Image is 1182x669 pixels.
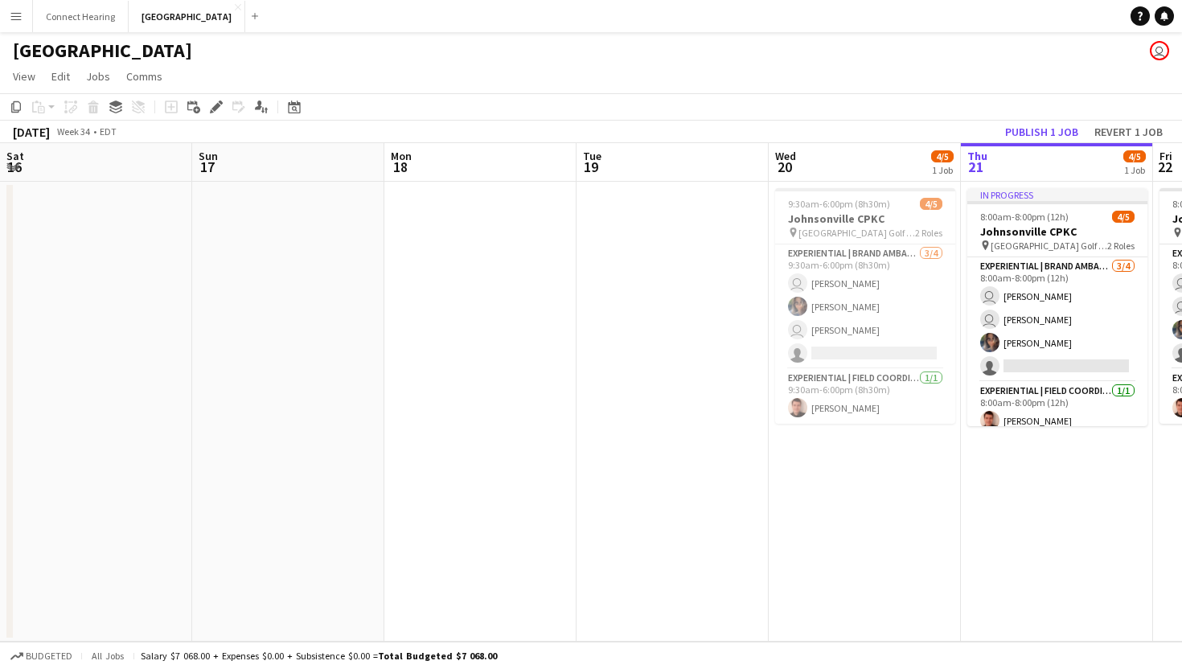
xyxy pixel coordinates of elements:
span: 16 [4,158,24,176]
app-card-role: Experiential | Brand Ambassador3/48:00am-8:00pm (12h) [PERSON_NAME] [PERSON_NAME][PERSON_NAME] [967,257,1147,382]
span: 4/5 [1112,211,1135,223]
h3: Johnsonville CPKC [967,224,1147,239]
span: 8:00am-8:00pm (12h) [980,211,1069,223]
span: 4/5 [1123,150,1146,162]
span: 4/5 [931,150,954,162]
div: 1 Job [932,164,953,176]
button: Budgeted [8,647,75,665]
a: View [6,66,42,87]
span: View [13,69,35,84]
span: Mon [391,149,412,163]
span: 21 [965,158,987,176]
button: Connect Hearing [33,1,129,32]
span: [GEOGRAPHIC_DATA] Golf and Country Club [991,240,1107,252]
app-card-role: Experiential | Brand Ambassador3/49:30am-6:00pm (8h30m) [PERSON_NAME][PERSON_NAME] [PERSON_NAME] [775,244,955,369]
span: 2 Roles [915,227,942,239]
app-job-card: In progress8:00am-8:00pm (12h)4/5Johnsonville CPKC [GEOGRAPHIC_DATA] Golf and Country Club2 Roles... [967,188,1147,426]
app-user-avatar: Jamie Wong [1150,41,1169,60]
div: [DATE] [13,124,50,140]
span: Jobs [86,69,110,84]
a: Jobs [80,66,117,87]
div: In progress [967,188,1147,201]
button: Publish 1 job [999,121,1085,142]
span: Thu [967,149,987,163]
app-card-role: Experiential | Field Coordinator1/18:00am-8:00pm (12h)[PERSON_NAME] [967,382,1147,437]
a: Edit [45,66,76,87]
span: 19 [581,158,601,176]
div: EDT [100,125,117,137]
span: Week 34 [53,125,93,137]
div: Salary $7 068.00 + Expenses $0.00 + Subsistence $0.00 = [141,650,497,662]
button: [GEOGRAPHIC_DATA] [129,1,245,32]
span: 2 Roles [1107,240,1135,252]
button: Revert 1 job [1088,121,1169,142]
span: Comms [126,69,162,84]
span: Wed [775,149,796,163]
span: Sun [199,149,218,163]
span: 4/5 [920,198,942,210]
span: Fri [1159,149,1172,163]
div: 1 Job [1124,164,1145,176]
h3: Johnsonville CPKC [775,211,955,226]
span: All jobs [88,650,127,662]
span: [GEOGRAPHIC_DATA] Golf and Country Club [798,227,915,239]
span: Tue [583,149,601,163]
span: 17 [196,158,218,176]
h1: [GEOGRAPHIC_DATA] [13,39,192,63]
app-card-role: Experiential | Field Coordinator1/19:30am-6:00pm (8h30m)[PERSON_NAME] [775,369,955,424]
span: Budgeted [26,651,72,662]
span: 18 [388,158,412,176]
span: 22 [1157,158,1172,176]
a: Comms [120,66,169,87]
span: 20 [773,158,796,176]
span: Edit [51,69,70,84]
span: Sat [6,149,24,163]
span: 9:30am-6:00pm (8h30m) [788,198,890,210]
app-job-card: 9:30am-6:00pm (8h30m)4/5Johnsonville CPKC [GEOGRAPHIC_DATA] Golf and Country Club2 RolesExperient... [775,188,955,424]
span: Total Budgeted $7 068.00 [378,650,497,662]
